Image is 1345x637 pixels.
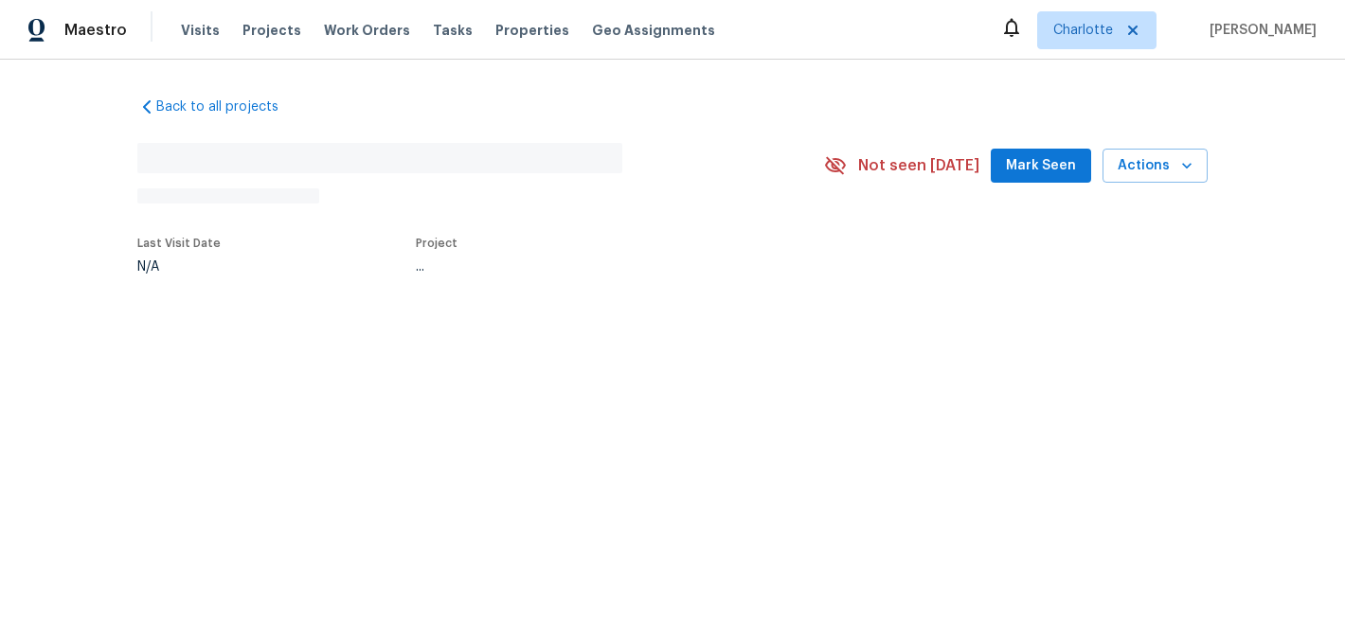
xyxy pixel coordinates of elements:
div: ... [416,260,780,274]
span: Projects [242,21,301,40]
a: Back to all projects [137,97,319,116]
span: [PERSON_NAME] [1202,21,1317,40]
span: Work Orders [324,21,410,40]
button: Mark Seen [991,149,1091,184]
span: Last Visit Date [137,238,221,249]
span: Mark Seen [1006,154,1076,178]
span: Properties [495,21,569,40]
span: Actions [1118,154,1193,178]
div: N/A [137,260,221,274]
span: Not seen [DATE] [858,156,979,175]
span: Visits [181,21,220,40]
button: Actions [1103,149,1208,184]
span: Maestro [64,21,127,40]
span: Project [416,238,457,249]
span: Geo Assignments [592,21,715,40]
span: Tasks [433,24,473,37]
span: Charlotte [1053,21,1113,40]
